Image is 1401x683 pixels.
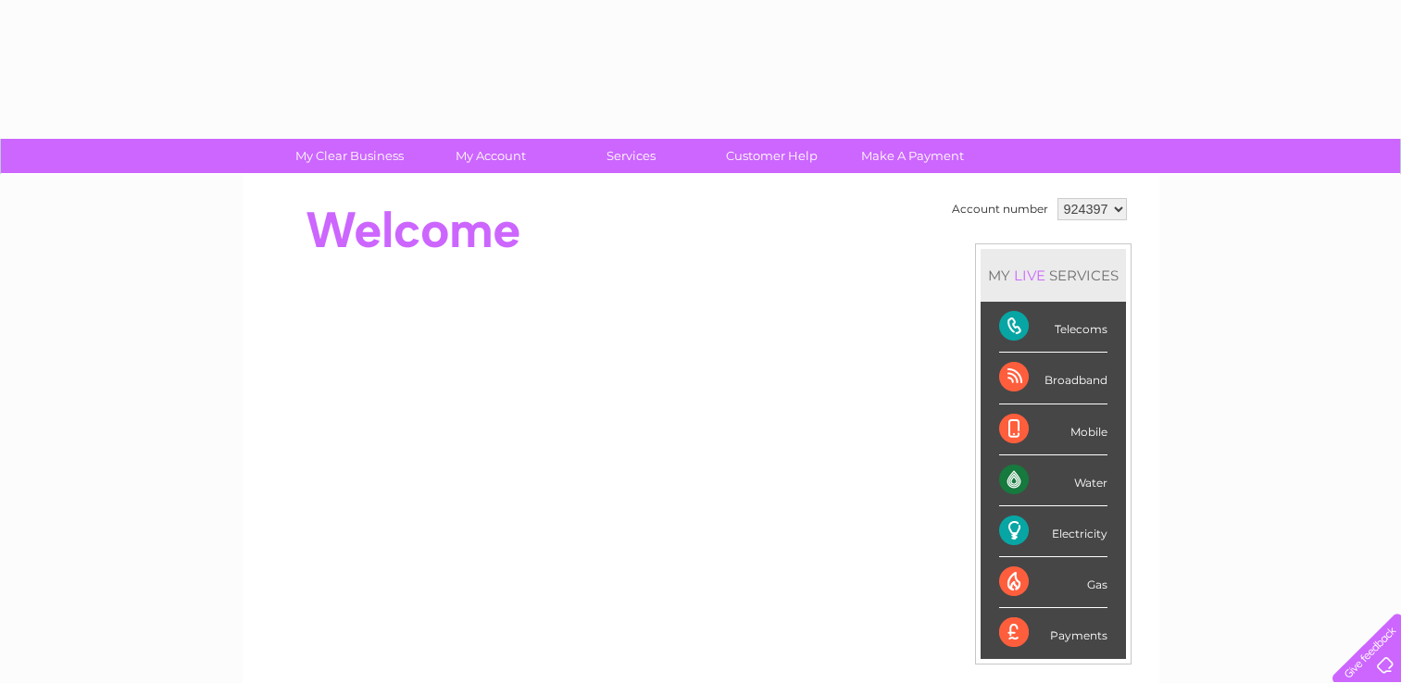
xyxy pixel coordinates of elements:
[414,139,567,173] a: My Account
[999,404,1107,455] div: Mobile
[695,139,848,173] a: Customer Help
[981,249,1126,302] div: MY SERVICES
[947,193,1053,225] td: Account number
[836,139,989,173] a: Make A Payment
[999,557,1107,608] div: Gas
[999,608,1107,658] div: Payments
[1010,267,1049,284] div: LIVE
[999,455,1107,506] div: Water
[999,353,1107,404] div: Broadband
[555,139,707,173] a: Services
[273,139,426,173] a: My Clear Business
[999,302,1107,353] div: Telecoms
[999,506,1107,557] div: Electricity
